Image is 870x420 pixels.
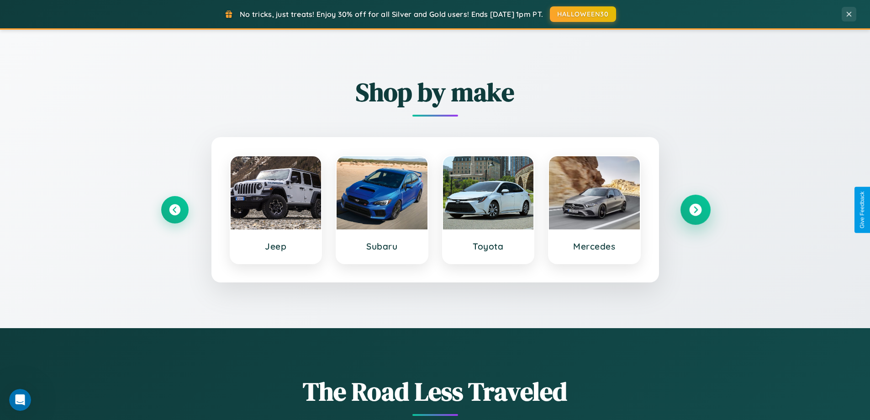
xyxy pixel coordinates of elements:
span: No tricks, just treats! Enjoy 30% off for all Silver and Gold users! Ends [DATE] 1pm PT. [240,10,543,19]
button: HALLOWEEN30 [550,6,616,22]
h2: Shop by make [161,74,709,110]
h3: Jeep [240,241,312,252]
h3: Subaru [346,241,418,252]
h1: The Road Less Traveled [161,374,709,409]
h3: Mercedes [558,241,631,252]
div: Give Feedback [859,191,865,229]
h3: Toyota [452,241,525,252]
iframe: Intercom live chat [9,389,31,411]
